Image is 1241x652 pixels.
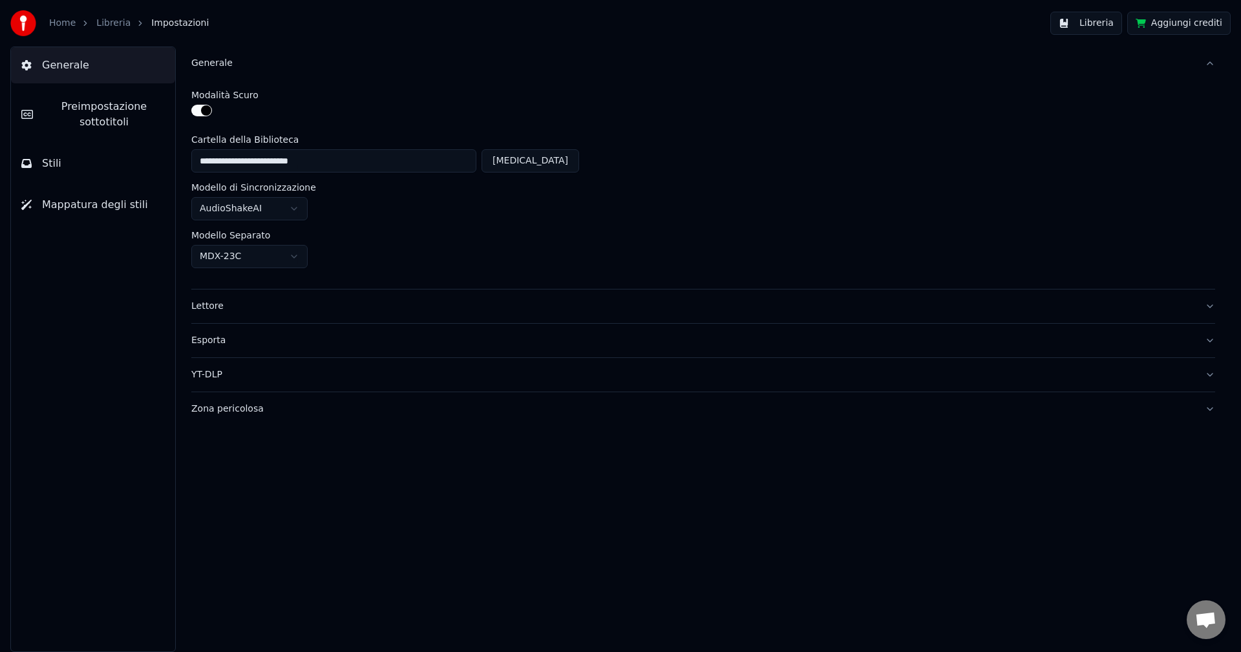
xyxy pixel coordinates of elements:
[191,358,1215,392] button: YT-DLP
[191,403,1194,415] div: Zona pericolosa
[191,231,270,240] label: Modello Separato
[49,17,76,30] a: Home
[191,57,1194,70] div: Generale
[151,17,209,30] span: Impostazioni
[482,149,579,173] button: [MEDICAL_DATA]
[191,392,1215,426] button: Zona pericolosa
[191,368,1194,381] div: YT-DLP
[11,47,175,83] button: Generale
[42,58,89,73] span: Generale
[1187,600,1225,639] div: Aprire la chat
[191,90,259,100] label: Modalità Scuro
[11,89,175,140] button: Preimpostazione sottotitoli
[96,17,131,30] a: Libreria
[191,135,579,144] label: Cartella della Biblioteca
[1050,12,1122,35] button: Libreria
[191,334,1194,347] div: Esporta
[42,197,148,213] span: Mappatura degli stili
[1127,12,1231,35] button: Aggiungi crediti
[191,47,1215,80] button: Generale
[191,80,1215,289] div: Generale
[11,145,175,182] button: Stili
[10,10,36,36] img: youka
[49,17,209,30] nav: breadcrumb
[11,187,175,223] button: Mappatura degli stili
[191,324,1215,357] button: Esporta
[42,156,61,171] span: Stili
[191,300,1194,313] div: Lettore
[191,289,1215,323] button: Lettore
[43,99,165,130] span: Preimpostazione sottotitoli
[191,183,316,192] label: Modello di Sincronizzazione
